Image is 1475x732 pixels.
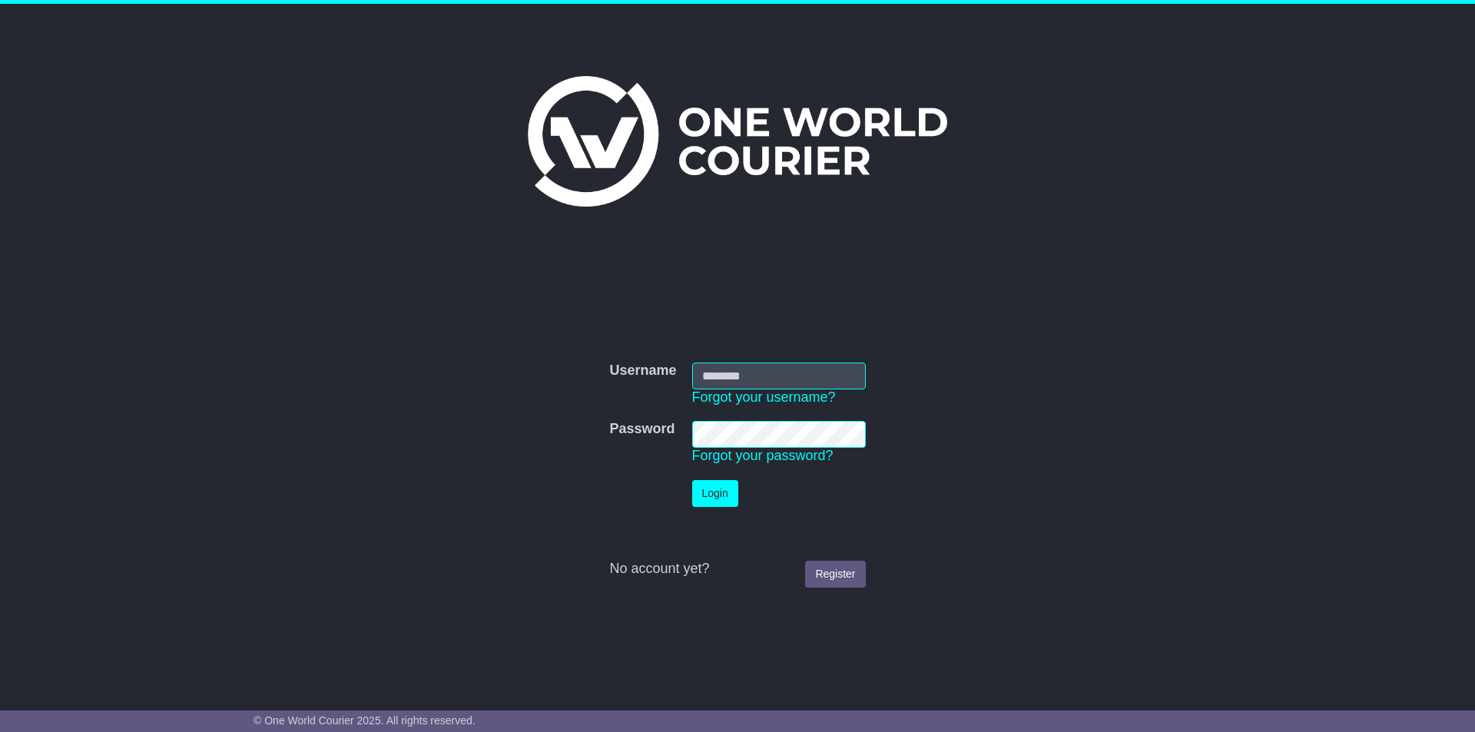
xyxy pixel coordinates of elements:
a: Forgot your username? [692,389,836,405]
label: Username [609,363,676,379]
a: Forgot your password? [692,448,834,463]
div: No account yet? [609,561,865,578]
label: Password [609,421,675,438]
a: Register [805,561,865,588]
span: © One World Courier 2025. All rights reserved. [254,714,476,727]
img: One World [528,76,947,207]
button: Login [692,480,738,507]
